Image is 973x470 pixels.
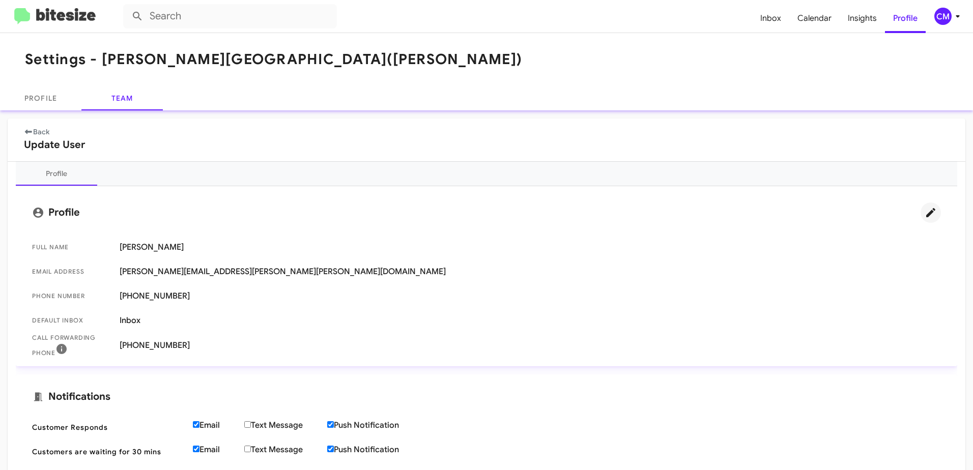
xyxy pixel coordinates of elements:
[32,333,111,358] span: Call Forwarding Phone
[934,8,952,25] div: CM
[32,422,185,432] span: Customer Responds
[24,127,49,136] a: Back
[32,291,111,301] span: Phone number
[32,242,111,252] span: Full Name
[81,86,163,110] a: Team
[193,446,199,452] input: Email
[32,267,111,277] span: Email Address
[926,8,962,25] button: CM
[120,315,941,326] span: Inbox
[120,267,941,277] span: [PERSON_NAME][EMAIL_ADDRESS][PERSON_NAME][PERSON_NAME][DOMAIN_NAME]
[244,421,251,428] input: Text Message
[789,4,840,33] a: Calendar
[120,242,941,252] span: [PERSON_NAME]
[193,445,244,455] label: Email
[193,421,199,428] input: Email
[840,4,885,33] a: Insights
[885,4,926,33] a: Profile
[46,168,67,179] div: Profile
[327,420,423,430] label: Push Notification
[244,446,251,452] input: Text Message
[387,50,522,68] span: ([PERSON_NAME])
[327,445,423,455] label: Push Notification
[24,137,949,153] h2: Update User
[32,447,185,457] span: Customers are waiting for 30 mins
[244,420,327,430] label: Text Message
[32,391,941,403] mat-card-title: Notifications
[752,4,789,33] a: Inbox
[327,446,334,452] input: Push Notification
[120,340,941,350] span: [PHONE_NUMBER]
[123,4,337,28] input: Search
[25,51,522,68] h1: Settings - [PERSON_NAME][GEOGRAPHIC_DATA]
[120,291,941,301] span: [PHONE_NUMBER]
[32,315,111,326] span: Default Inbox
[244,445,327,455] label: Text Message
[193,420,244,430] label: Email
[32,202,941,223] mat-card-title: Profile
[327,421,334,428] input: Push Notification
